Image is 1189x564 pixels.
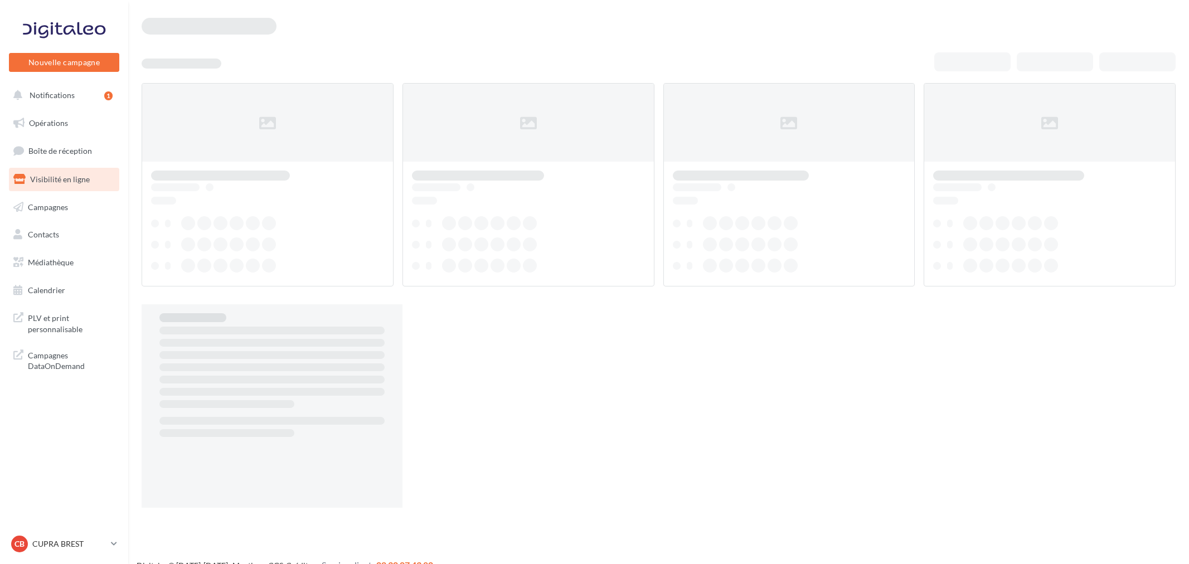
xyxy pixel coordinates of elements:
[28,285,65,295] span: Calendrier
[104,91,113,100] div: 1
[9,533,119,555] a: CB CUPRA BREST
[14,538,25,550] span: CB
[7,168,122,191] a: Visibilité en ligne
[28,230,59,239] span: Contacts
[7,343,122,376] a: Campagnes DataOnDemand
[28,310,115,334] span: PLV et print personnalisable
[28,202,68,211] span: Campagnes
[7,84,117,107] button: Notifications 1
[7,279,122,302] a: Calendrier
[29,118,68,128] span: Opérations
[28,257,74,267] span: Médiathèque
[7,306,122,339] a: PLV et print personnalisable
[32,538,106,550] p: CUPRA BREST
[9,53,119,72] button: Nouvelle campagne
[30,90,75,100] span: Notifications
[7,251,122,274] a: Médiathèque
[28,146,92,155] span: Boîte de réception
[7,196,122,219] a: Campagnes
[7,111,122,135] a: Opérations
[7,139,122,163] a: Boîte de réception
[28,348,115,372] span: Campagnes DataOnDemand
[30,174,90,184] span: Visibilité en ligne
[7,223,122,246] a: Contacts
